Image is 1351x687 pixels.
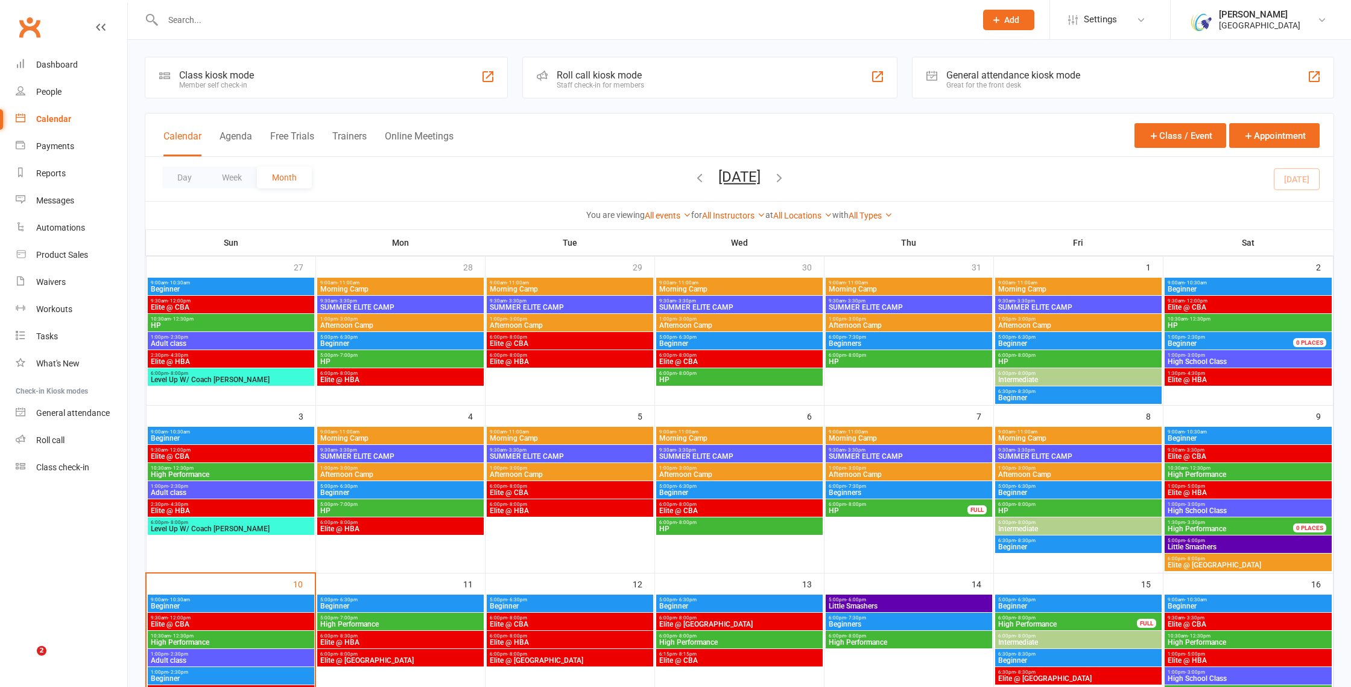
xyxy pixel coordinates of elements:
[557,81,644,89] div: Staff check-in for members
[846,334,866,340] span: - 7:30pm
[320,471,481,478] span: Afternoon Camp
[998,376,1159,383] span: Intermediate
[691,210,702,220] strong: for
[507,502,527,507] span: - 8:00pm
[507,334,527,340] span: - 8:00pm
[489,353,651,358] span: 6:00pm
[16,51,127,78] a: Dashboard
[489,334,651,340] span: 6:00pm
[1146,406,1163,426] div: 8
[824,230,993,255] th: Thu
[1185,280,1207,286] span: - 10:30am
[659,298,820,304] span: 9:30am
[1167,371,1330,376] span: 1:30pm
[659,484,820,489] span: 5:00pm
[998,316,1159,322] span: 1:00pm
[659,322,820,329] span: Afternoon Camp
[846,280,868,286] span: - 11:00am
[36,435,65,445] div: Roll call
[36,196,74,205] div: Messages
[659,447,820,453] span: 9:30am
[654,230,824,255] th: Wed
[702,211,765,220] a: All Instructors
[320,435,481,442] span: Morning Camp
[998,358,1159,365] span: HP
[998,429,1159,435] span: 9:00am
[168,502,188,507] span: - 4:30pm
[489,435,651,442] span: Morning Camp
[1167,447,1330,453] span: 9:30am
[320,280,481,286] span: 9:00am
[633,257,654,276] div: 29
[998,453,1159,460] span: SUMMER ELITE CAMP
[320,484,481,489] span: 5:00pm
[320,298,481,304] span: 9:30am
[150,340,312,347] span: Adult class
[16,160,127,187] a: Reports
[168,484,188,489] span: - 2:30pm
[168,280,190,286] span: - 10:30am
[36,141,74,151] div: Payments
[220,130,252,156] button: Agenda
[162,167,207,188] button: Day
[828,286,990,293] span: Morning Camp
[385,130,454,156] button: Online Meetings
[320,340,481,347] span: Beginner
[150,447,312,453] span: 9:30am
[998,280,1159,286] span: 9:00am
[168,353,188,358] span: - 4:30pm
[846,447,865,453] span: - 3:30pm
[468,406,485,426] div: 4
[150,453,312,460] span: Elite @ CBA
[338,353,358,358] span: - 7:00pm
[507,353,527,358] span: - 8:00pm
[489,489,651,496] span: Elite @ CBA
[299,406,315,426] div: 3
[659,465,820,471] span: 1:00pm
[168,447,191,453] span: - 12:00pm
[489,358,651,365] span: Elite @ HBA
[150,502,312,507] span: 2:30pm
[337,429,359,435] span: - 11:00am
[998,334,1159,340] span: 5:00pm
[1004,15,1019,25] span: Add
[846,429,868,435] span: - 11:00am
[1015,447,1035,453] span: - 3:30pm
[320,376,481,383] span: Elite @ HBA
[320,502,481,507] span: 5:00pm
[150,358,312,365] span: Elite @ HBA
[828,447,990,453] span: 9:30am
[1167,376,1330,383] span: Elite @ HBA
[16,350,127,377] a: What's New
[320,489,481,496] span: Beginner
[677,316,697,322] span: - 3:00pm
[659,334,820,340] span: 5:00pm
[659,453,820,460] span: SUMMER ELITE CAMP
[1168,339,1197,348] span: Beginner
[1189,8,1213,32] img: thumb_image1667311610.png
[998,304,1159,311] span: SUMMER ELITE CAMP
[489,471,651,478] span: Afternoon Camp
[828,484,990,489] span: 6:00pm
[828,334,990,340] span: 6:00pm
[1016,465,1036,471] span: - 3:00pm
[1185,371,1205,376] span: - 4:30pm
[972,257,993,276] div: 31
[1167,316,1330,322] span: 10:30am
[1185,353,1205,358] span: - 3:00pm
[150,371,312,376] span: 6:00pm
[14,12,45,42] a: Clubworx
[998,447,1159,453] span: 9:30am
[1016,371,1036,376] span: - 8:00pm
[320,358,481,365] span: HP
[828,429,990,435] span: 9:00am
[36,60,78,69] div: Dashboard
[677,465,697,471] span: - 3:00pm
[998,389,1159,394] span: 6:30pm
[489,429,651,435] span: 9:00am
[507,298,527,304] span: - 3:30pm
[320,371,481,376] span: 6:00pm
[36,223,85,232] div: Automations
[828,465,990,471] span: 1:00pm
[677,484,697,489] span: - 6:30pm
